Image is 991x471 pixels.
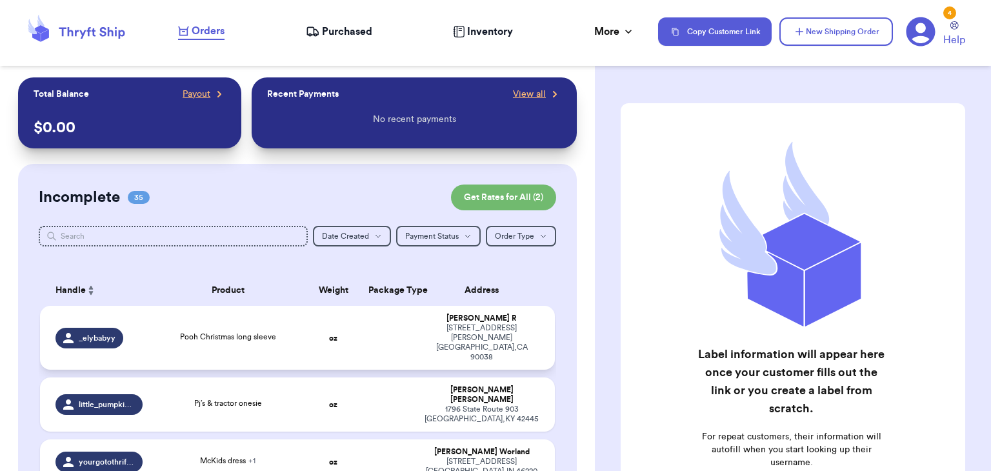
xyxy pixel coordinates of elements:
a: Payout [183,88,226,101]
span: little_pumpkin_threads [79,399,135,410]
span: Inventory [467,24,513,39]
div: More [594,24,635,39]
th: Product [150,275,305,306]
span: McKids dress [200,457,255,465]
span: Date Created [322,232,369,240]
div: 1796 State Route 903 [GEOGRAPHIC_DATA] , KY 42445 [424,405,539,424]
div: [PERSON_NAME] Worland [424,447,539,457]
span: yourgotothriftgirl [79,457,135,467]
span: Help [943,32,965,48]
span: Payment Status [405,232,459,240]
button: Payment Status [396,226,481,246]
span: Pj’s & tractor onesie [194,399,262,407]
p: For repeat customers, their information will autofill when you start looking up their username. [695,430,888,469]
strong: oz [329,401,337,408]
span: Handle [55,284,86,297]
span: Orders [192,23,225,39]
th: Weight [306,275,361,306]
button: Date Created [313,226,391,246]
a: 4 [906,17,936,46]
h2: Label information will appear here once your customer fills out the link or you create a label fr... [695,345,888,417]
button: Sort ascending [86,283,96,298]
button: Order Type [486,226,556,246]
span: Pooh Christmas long sleeve [180,333,276,341]
a: Orders [178,23,225,40]
div: [PERSON_NAME] [PERSON_NAME] [424,385,539,405]
p: Total Balance [34,88,89,101]
span: _elybabyy [79,333,115,343]
p: No recent payments [373,113,456,126]
div: [PERSON_NAME] R [424,314,539,323]
span: + 1 [248,457,255,465]
th: Package Type [361,275,416,306]
strong: oz [329,458,337,466]
strong: oz [329,334,337,342]
button: New Shipping Order [779,17,893,46]
span: View all [513,88,546,101]
a: View all [513,88,561,101]
a: Inventory [453,24,513,39]
input: Search [39,226,308,246]
button: Get Rates for All (2) [451,185,556,210]
th: Address [416,275,555,306]
a: Purchased [306,24,372,39]
span: Purchased [322,24,372,39]
div: [STREET_ADDRESS][PERSON_NAME] [GEOGRAPHIC_DATA] , CA 90038 [424,323,539,362]
span: 35 [128,191,150,204]
span: Order Type [495,232,534,240]
div: 4 [943,6,956,19]
p: $ 0.00 [34,117,226,138]
a: Help [943,21,965,48]
button: Copy Customer Link [658,17,772,46]
h2: Incomplete [39,187,120,208]
p: Recent Payments [267,88,339,101]
span: Payout [183,88,210,101]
